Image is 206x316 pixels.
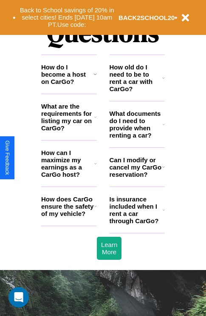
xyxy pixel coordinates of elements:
button: Back to School savings of 20% in select cities! Ends [DATE] 10am PT.Use code: [16,4,119,31]
h3: What are the requirements for listing my car on CarGo? [41,103,94,132]
h3: How does CarGo ensure the safety of my vehicle? [41,195,94,217]
div: Give Feedback [4,141,10,175]
b: BACK2SCHOOL20 [119,14,175,21]
h3: How old do I need to be to rent a car with CarGo? [110,63,163,92]
h3: How can I maximize my earnings as a CarGo host? [41,149,94,178]
h3: Can I modify or cancel my CarGo reservation? [110,156,162,178]
h3: What documents do I need to provide when renting a car? [110,110,163,139]
h3: Is insurance included when I rent a car through CarGo? [110,195,163,224]
div: Open Intercom Messenger [8,287,29,307]
button: Learn More [97,237,121,260]
h3: How do I become a host on CarGo? [41,63,93,85]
